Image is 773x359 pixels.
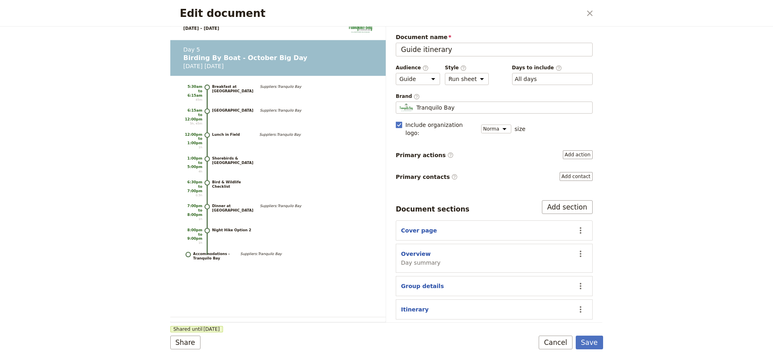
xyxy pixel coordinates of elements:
button: Close dialog [583,6,597,20]
button: Itinerary [401,305,429,313]
span: Days to include [512,64,593,71]
span: 1h [183,145,202,150]
span: 0.5h [183,193,202,198]
select: Style​ [445,73,489,85]
input: Document name [396,43,593,56]
h3: Lunch in Field [212,133,252,137]
p: Suppliers: Tranquilo Bay [260,108,301,113]
span: Include organization logo : [405,121,476,137]
div: Document sections [396,204,469,214]
span: 1h [183,241,202,245]
span: 1h [183,217,202,222]
p: Suppliers: Tranquilo Bay [260,85,301,89]
span: ​ [422,65,429,71]
span: 6:15am to 12:00pm [185,108,202,121]
span: Birding By Boat -​ October Big Day [183,54,307,62]
img: Tranquilo Bay logo [348,19,372,34]
h3: Night Hike Option 2 [212,228,252,232]
button: Overview [401,250,431,258]
span: Brand [396,93,593,100]
span: 12:00pm to 1:00pm [185,133,202,145]
span: 4h [183,169,202,174]
span: [DATE] [183,63,204,69]
button: Primary actions​ [563,150,593,159]
button: Days to include​Clear input [515,75,537,83]
select: size [481,125,511,133]
button: Primary contacts​ [560,172,593,181]
h3: Dinner at [GEOGRAPHIC_DATA] [212,204,253,213]
span: ​ [447,152,454,158]
span: ​ [460,65,467,71]
span: 6:30pm to 7:00pm [187,180,202,193]
span: ​ [451,174,458,180]
span: Shared until [170,326,223,332]
button: Actions [574,279,587,293]
img: Profile [399,104,413,112]
span: ​ [413,93,420,99]
span: size [515,125,525,133]
p: Suppliers: Tranquilo Bay [259,133,301,137]
h3: Breakfast at [GEOGRAPHIC_DATA] [212,85,253,93]
h3: Accommodations - Tranquilo Bay [193,252,234,261]
span: [DATE] [203,326,220,332]
button: Cover page [401,226,437,234]
button: Group details [401,282,444,290]
span: [DATE] [204,63,223,69]
button: Save [576,336,603,349]
span: Primary contacts [396,173,458,181]
span: Style [445,64,489,71]
p: Suppliers: Tranquilo Bay [260,204,301,209]
span: ​ [556,65,562,71]
button: Cancel [539,336,573,349]
span: Day 5 [183,47,307,53]
h3: Shorebirds & [GEOGRAPHIC_DATA] [212,156,253,165]
button: Share [170,336,200,349]
span: Document name [396,33,593,41]
select: Audience​ [396,73,440,85]
span: 5h, 45m [183,122,202,126]
h3: Bird & Wildlife Checklist [212,180,252,189]
span: Audience [396,64,440,71]
p: Suppliers: Tranquilo Bay [240,252,281,256]
button: Actions [574,224,587,237]
span: Primary actions [396,151,454,159]
h3: [GEOGRAPHIC_DATA] [212,108,253,113]
span: Tranquilo Bay [416,104,455,112]
button: Add section [542,200,593,214]
span: 8:00pm to 9:00pm [187,228,202,241]
span: [DATE] – [DATE] [183,26,219,31]
span: Day summary [401,259,440,267]
button: Actions [574,303,587,316]
button: Actions [574,247,587,261]
span: 45m [183,98,202,102]
span: 1:00pm to 5:00pm [187,156,202,169]
span: 5:30am to 6:15am [187,85,202,98]
h2: Edit document [180,7,581,19]
span: 7:00pm to 8:00pm [187,204,202,217]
